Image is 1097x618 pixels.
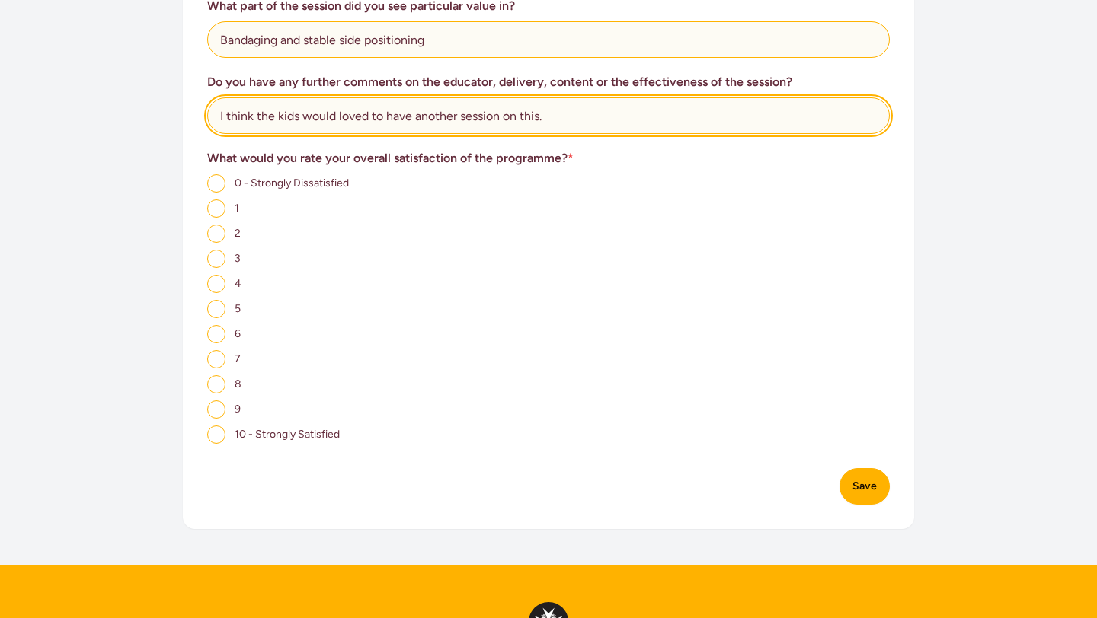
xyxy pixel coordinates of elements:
span: 3 [235,252,241,265]
h3: Do you have any further comments on the educator, delivery, content or the effectiveness of the s... [207,73,890,91]
span: 5 [235,302,241,315]
input: 7 [207,350,225,368]
input: 5 [207,300,225,318]
span: 8 [235,377,241,390]
input: 3 [207,250,225,268]
input: 10 - Strongly Satisfied [207,425,225,444]
span: 7 [235,352,241,365]
input: 1 [207,199,225,218]
span: 2 [235,227,241,240]
span: 0 - Strongly Dissatisfied [235,177,349,190]
span: 9 [235,403,241,416]
span: 1 [235,202,239,215]
input: 2 [207,225,225,243]
input: 6 [207,325,225,343]
span: 10 - Strongly Satisfied [235,428,340,441]
input: 4 [207,275,225,293]
input: 8 [207,375,225,393]
input: 9 [207,400,225,419]
h3: What would you rate your overall satisfaction of the programme? [207,149,890,167]
input: 0 - Strongly Dissatisfied [207,174,225,193]
span: 4 [235,277,241,290]
button: Save [840,468,890,505]
span: 6 [235,327,241,340]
